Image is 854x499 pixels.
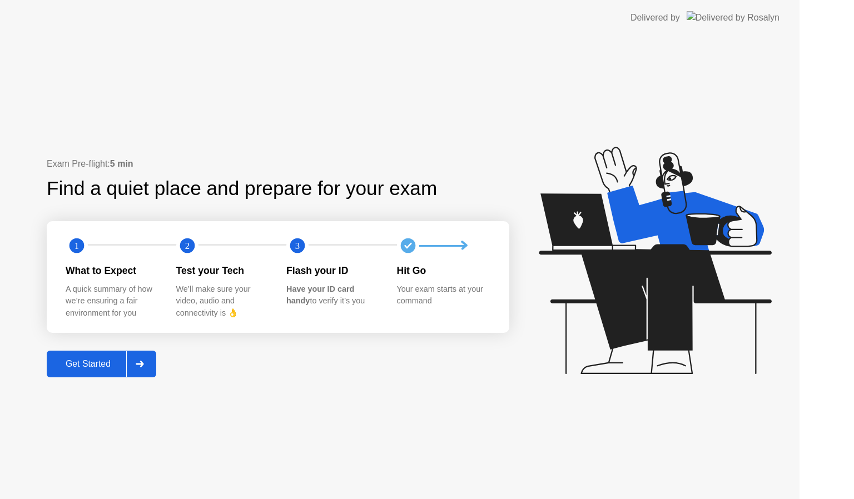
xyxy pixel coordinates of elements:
text: 1 [75,241,79,251]
div: Flash your ID [286,263,379,278]
div: We’ll make sure your video, audio and connectivity is 👌 [176,283,269,320]
div: Test your Tech [176,263,269,278]
div: Get Started [50,359,126,369]
img: Delivered by Rosalyn [687,11,779,24]
div: A quick summary of how we’re ensuring a fair environment for you [66,283,158,320]
b: 5 min [110,159,133,168]
div: to verify it’s you [286,283,379,307]
b: Have your ID card handy [286,285,354,306]
text: 3 [295,241,300,251]
div: Hit Go [397,263,490,278]
div: What to Expect [66,263,158,278]
div: Delivered by [630,11,680,24]
button: Get Started [47,351,156,377]
div: Find a quiet place and prepare for your exam [47,174,439,203]
div: Exam Pre-flight: [47,157,509,171]
div: Your exam starts at your command [397,283,490,307]
text: 2 [185,241,189,251]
